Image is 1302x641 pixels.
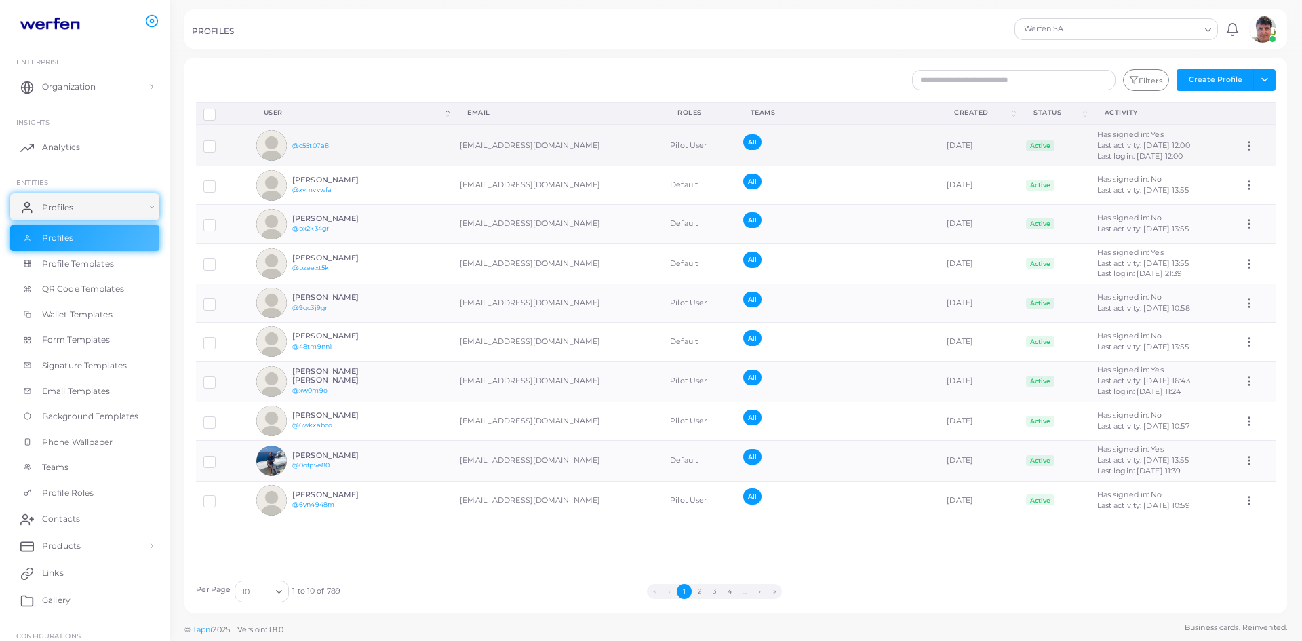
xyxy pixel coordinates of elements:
[1026,376,1054,387] span: Active
[452,205,663,244] td: [EMAIL_ADDRESS][DOMAIN_NAME]
[663,440,736,481] td: Default
[292,264,329,271] a: @pzeext5k
[452,440,663,481] td: [EMAIL_ADDRESS][DOMAIN_NAME]
[42,487,94,499] span: Profile Roles
[292,451,392,460] h6: [PERSON_NAME]
[1026,218,1054,229] span: Active
[42,513,80,525] span: Contacts
[1097,501,1190,510] span: Last activity: [DATE] 10:59
[722,584,736,599] button: Go to page 4
[10,276,159,302] a: QR Code Templates
[193,625,213,634] a: Tapni
[663,361,736,402] td: Pilot User
[939,322,1019,361] td: [DATE]
[256,209,287,239] img: avatar
[452,166,663,205] td: [EMAIL_ADDRESS][DOMAIN_NAME]
[743,488,762,504] span: All
[1097,331,1162,341] span: Has signed in: No
[196,585,231,596] label: Per Page
[184,624,283,636] span: ©
[292,421,332,429] a: @6wkxabco
[663,284,736,322] td: Pilot User
[1026,455,1054,466] span: Active
[12,13,87,38] img: logo
[1097,151,1183,161] span: Last login: [DATE] 12:00
[743,292,762,307] span: All
[292,214,392,223] h6: [PERSON_NAME]
[196,102,249,125] th: Row-selection
[1097,410,1162,420] span: Has signed in: No
[1105,108,1221,117] div: activity
[10,404,159,429] a: Background Templates
[663,322,736,361] td: Default
[10,225,159,251] a: Profiles
[1097,140,1190,150] span: Last activity: [DATE] 12:00
[292,343,332,350] a: @48tm9nn1
[1097,248,1164,257] span: Has signed in: Yes
[452,361,663,402] td: [EMAIL_ADDRESS][DOMAIN_NAME]
[42,81,96,93] span: Organization
[1026,494,1054,505] span: Active
[939,361,1019,402] td: [DATE]
[42,141,80,153] span: Analytics
[1026,140,1054,151] span: Active
[751,108,924,117] div: Teams
[1097,490,1162,499] span: Has signed in: No
[1014,18,1218,40] div: Search for option
[939,402,1019,440] td: [DATE]
[10,378,159,404] a: Email Templates
[42,309,113,321] span: Wallet Templates
[292,304,328,311] a: @9qc3j9gr
[10,302,159,328] a: Wallet Templates
[1026,336,1054,347] span: Active
[292,387,328,394] a: @xw0m9o
[16,118,50,126] span: INSIGHTS
[452,322,663,361] td: [EMAIL_ADDRESS][DOMAIN_NAME]
[1097,455,1189,465] span: Last activity: [DATE] 13:55
[256,485,287,516] img: avatar
[264,108,443,117] div: User
[10,587,159,614] a: Gallery
[743,134,762,150] span: All
[743,410,762,425] span: All
[292,490,392,499] h6: [PERSON_NAME]
[1097,376,1190,385] span: Last activity: [DATE] 16:43
[340,584,1089,599] ul: Pagination
[663,244,736,284] td: Default
[1097,213,1162,222] span: Has signed in: No
[1097,258,1189,268] span: Last activity: [DATE] 13:55
[1097,444,1164,454] span: Has signed in: Yes
[452,284,663,322] td: [EMAIL_ADDRESS][DOMAIN_NAME]
[42,436,113,448] span: Phone Wallpaper
[42,385,111,397] span: Email Templates
[1022,22,1120,36] span: Werfen SA
[10,560,159,587] a: Links
[10,532,159,560] a: Products
[1177,69,1254,91] button: Create Profile
[42,258,114,270] span: Profile Templates
[256,326,287,357] img: avatar
[707,584,722,599] button: Go to page 3
[42,410,138,423] span: Background Templates
[292,411,392,420] h6: [PERSON_NAME]
[42,594,71,606] span: Gallery
[939,166,1019,205] td: [DATE]
[42,360,127,372] span: Signature Templates
[939,205,1019,244] td: [DATE]
[237,625,284,634] span: Version: 1.8.0
[42,232,73,244] span: Profiles
[1097,303,1190,313] span: Last activity: [DATE] 10:58
[16,632,81,640] span: Configurations
[1097,174,1162,184] span: Has signed in: No
[1122,22,1200,37] input: Search for option
[42,567,64,579] span: Links
[677,584,692,599] button: Go to page 1
[292,225,329,232] a: @bx2k34gr
[1026,258,1054,269] span: Active
[292,293,392,302] h6: [PERSON_NAME]
[235,581,289,602] div: Search for option
[1097,292,1162,302] span: Has signed in: No
[1097,130,1164,139] span: Has signed in: Yes
[954,108,1009,117] div: Created
[292,367,392,385] h6: [PERSON_NAME] [PERSON_NAME]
